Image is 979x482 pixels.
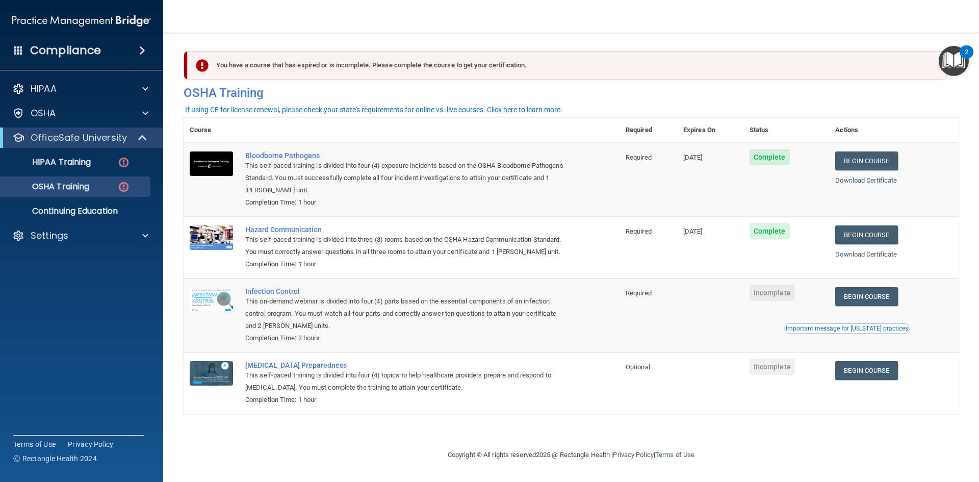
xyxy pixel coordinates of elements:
div: Completion Time: 1 hour [245,258,569,270]
th: Expires On [677,118,743,143]
span: Optional [626,363,650,371]
a: Infection Control [245,287,569,295]
p: HIPAA Training [7,157,91,167]
div: This self-paced training is divided into four (4) topics to help healthcare providers prepare and... [245,369,569,394]
img: danger-circle.6113f641.png [117,156,130,169]
a: Begin Course [835,287,897,306]
a: Download Certificate [835,250,897,258]
img: PMB logo [12,11,151,31]
p: Settings [31,230,68,242]
p: Continuing Education [7,206,146,216]
p: OSHA [31,107,56,119]
a: Terms of Use [655,451,694,459]
div: Completion Time: 2 hours [245,332,569,344]
span: Required [626,289,652,297]
a: Settings [12,230,148,242]
button: If using CE for license renewal, please check your state's requirements for online vs. live cours... [184,105,564,115]
a: [MEDICAL_DATA] Preparedness [245,361,569,369]
div: This on-demand webinar is divided into four (4) parts based on the essential components of an inf... [245,295,569,332]
span: [DATE] [683,154,703,161]
a: Begin Course [835,225,897,244]
a: HIPAA [12,83,148,95]
a: Privacy Policy [68,439,114,449]
p: OSHA Training [7,182,89,192]
img: exclamation-circle-solid-danger.72ef9ffc.png [196,59,209,72]
span: Complete [750,149,790,165]
span: Complete [750,223,790,239]
iframe: Drift Widget Chat Controller [803,410,967,450]
div: Completion Time: 1 hour [245,394,569,406]
p: OfficeSafe University [31,132,127,144]
div: This self-paced training is divided into four (4) exposure incidents based on the OSHA Bloodborne... [245,160,569,196]
a: Terms of Use [13,439,56,449]
span: Incomplete [750,285,795,301]
div: You have a course that has expired or is incomplete. Please complete the course to get your certi... [188,51,947,80]
span: Required [626,154,652,161]
a: Bloodborne Pathogens [245,151,569,160]
div: If using CE for license renewal, please check your state's requirements for online vs. live cours... [185,106,562,113]
span: Ⓒ Rectangle Health 2024 [13,453,97,464]
div: This self-paced training is divided into three (3) rooms based on the OSHA Hazard Communication S... [245,234,569,258]
th: Status [743,118,830,143]
h4: OSHA Training [184,86,959,100]
a: Download Certificate [835,176,897,184]
div: Important message for [US_STATE] practices [786,325,908,332]
div: Copyright © All rights reserved 2025 @ Rectangle Health | | [385,439,757,471]
div: 2 [965,52,968,65]
button: Open Resource Center, 2 new notifications [939,46,969,76]
img: danger-circle.6113f641.png [117,181,130,193]
th: Course [184,118,239,143]
p: HIPAA [31,83,57,95]
th: Actions [829,118,959,143]
a: OfficeSafe University [12,132,148,144]
a: Begin Course [835,151,897,170]
button: Read this if you are a dental practitioner in the state of CA [784,323,910,334]
h4: Compliance [30,43,101,58]
span: Incomplete [750,359,795,375]
a: OSHA [12,107,148,119]
span: [DATE] [683,227,703,235]
div: Completion Time: 1 hour [245,196,569,209]
span: Required [626,227,652,235]
a: Begin Course [835,361,897,380]
th: Required [620,118,677,143]
a: Hazard Communication [245,225,569,234]
a: Privacy Policy [613,451,653,459]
